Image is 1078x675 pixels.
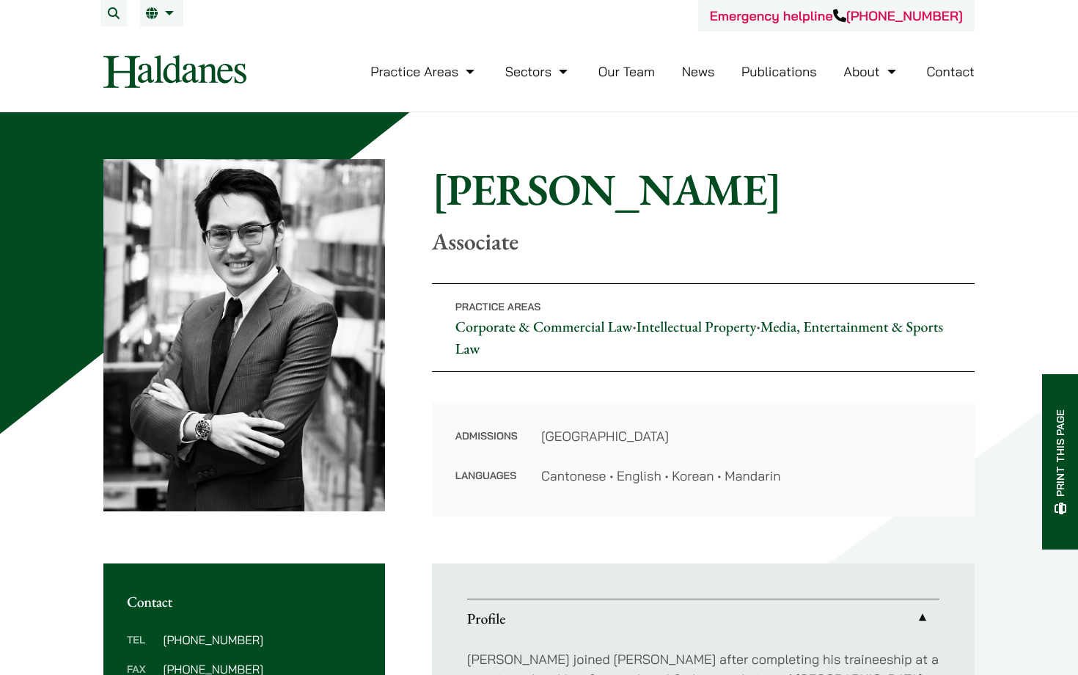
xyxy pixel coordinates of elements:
[455,426,518,466] dt: Admissions
[146,7,177,19] a: EN
[163,634,361,646] dd: [PHONE_NUMBER]
[432,227,975,255] p: Associate
[598,63,655,80] a: Our Team
[710,7,963,24] a: Emergency helpline[PHONE_NUMBER]
[127,634,157,663] dt: Tel
[926,63,975,80] a: Contact
[741,63,817,80] a: Publications
[103,55,246,88] img: Logo of Haldanes
[432,163,975,216] h1: [PERSON_NAME]
[541,426,951,446] dd: [GEOGRAPHIC_DATA]
[127,593,362,610] h2: Contact
[163,663,361,675] dd: [PHONE_NUMBER]
[455,317,943,358] a: Media, Entertainment & Sports Law
[637,317,757,336] a: Intellectual Property
[432,283,975,372] p: • •
[370,63,478,80] a: Practice Areas
[455,317,633,336] a: Corporate & Commercial Law
[455,300,541,313] span: Practice Areas
[541,466,951,486] dd: Cantonese • English • Korean • Mandarin
[467,599,939,638] a: Profile
[682,63,715,80] a: News
[843,63,899,80] a: About
[455,466,518,486] dt: Languages
[505,63,571,80] a: Sectors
